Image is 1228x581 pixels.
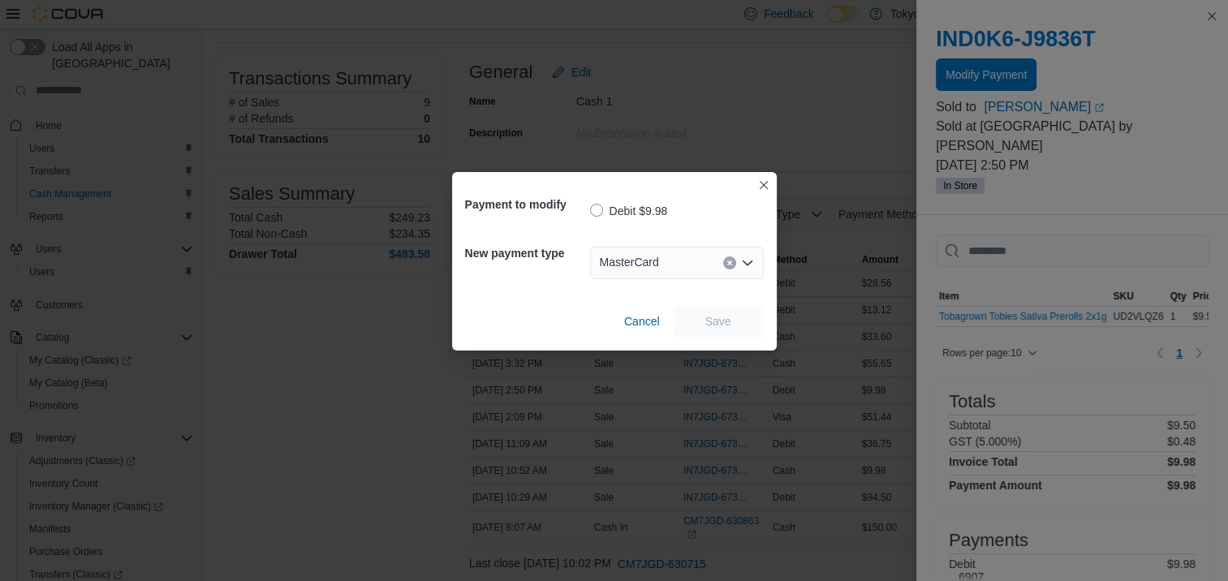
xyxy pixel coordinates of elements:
[666,253,667,273] input: Accessible screen reader label
[590,201,668,221] label: Debit $9.98
[673,305,764,338] button: Save
[624,313,660,329] span: Cancel
[465,237,587,269] h5: New payment type
[723,256,736,269] button: Clear input
[465,188,587,221] h5: Payment to modify
[705,313,731,329] span: Save
[741,256,754,269] button: Open list of options
[600,252,659,272] span: MasterCard
[618,305,666,338] button: Cancel
[754,175,773,195] button: Closes this modal window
